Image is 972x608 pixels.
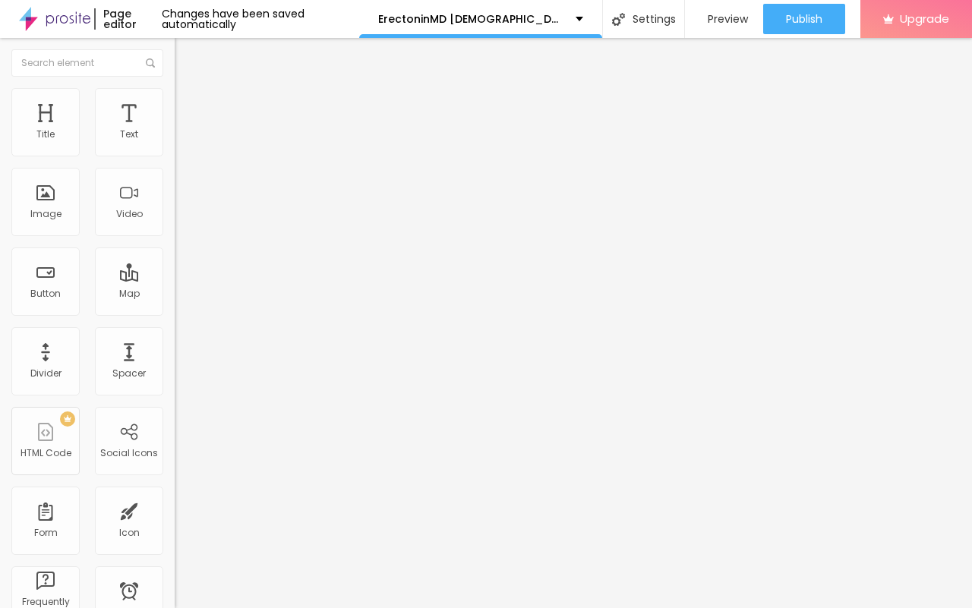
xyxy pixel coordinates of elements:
img: Icone [612,13,625,26]
div: Changes have been saved automatically [162,8,359,30]
div: Image [30,209,62,219]
div: Spacer [112,368,146,379]
div: Divider [30,368,62,379]
span: Preview [708,13,748,25]
div: Title [36,129,55,140]
p: ErectoninMD [DEMOGRAPHIC_DATA][MEDICAL_DATA]™ [GEOGRAPHIC_DATA] Official Website [378,14,564,24]
iframe: Editor [175,38,972,608]
span: Publish [786,13,822,25]
input: Search element [11,49,163,77]
div: Button [30,288,61,299]
div: Social Icons [100,448,158,458]
button: Publish [763,4,845,34]
div: Map [119,288,140,299]
div: Video [116,209,143,219]
img: Icone [146,58,155,68]
div: Form [34,528,58,538]
div: Icon [119,528,140,538]
span: Upgrade [900,12,949,25]
div: HTML Code [21,448,71,458]
div: Text [120,129,138,140]
div: Page editor [94,8,161,30]
button: Preview [685,4,763,34]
